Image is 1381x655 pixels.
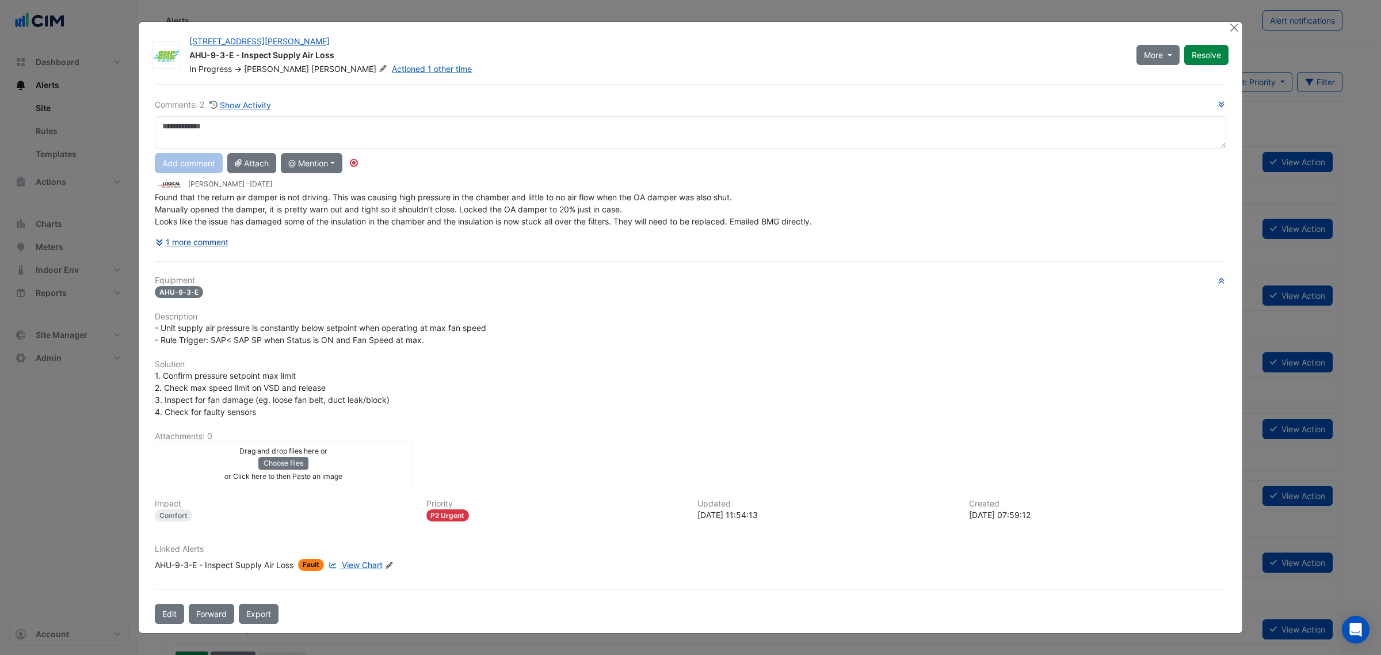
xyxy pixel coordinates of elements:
[155,509,192,521] div: Comfort
[227,153,276,173] button: Attach
[1136,45,1180,65] button: More
[155,323,486,345] span: - Unit supply air pressure is constantly below setpoint when operating at max fan speed - Rule Tr...
[697,499,955,509] h6: Updated
[189,64,232,74] span: In Progress
[155,604,184,624] button: Edit
[349,158,359,168] div: Tooltip anchor
[155,286,203,298] span: AHU-9-3-E
[155,432,1226,441] h6: Attachments: 0
[189,36,330,46] a: [STREET_ADDRESS][PERSON_NAME]
[189,49,1123,63] div: AHU-9-3-E - Inspect Supply Air Loss
[281,153,342,173] button: @ Mention
[234,64,242,74] span: ->
[969,499,1227,509] h6: Created
[155,371,390,417] span: 1. Confirm pressure setpoint max limit 2. Check max speed limit on VSD and release 3. Inspect for...
[244,64,309,74] span: [PERSON_NAME]
[250,180,272,188] span: 2025-08-13 11:54:13
[155,232,229,252] button: 1 more comment
[239,604,279,624] a: Export
[298,559,324,571] span: Fault
[209,98,272,112] button: Show Activity
[155,499,413,509] h6: Impact
[342,560,383,570] span: View Chart
[1228,22,1240,34] button: Close
[155,360,1226,370] h6: Solution
[155,312,1226,322] h6: Description
[392,64,472,74] a: Actioned 1 other time
[155,559,293,571] div: AHU-9-3-E - Inspect Supply Air Loss
[155,192,812,226] span: Found that the return air damper is not driving. This was causing high pressure in the chamber an...
[1184,45,1229,65] button: Resolve
[188,179,272,189] small: [PERSON_NAME] -
[155,178,184,191] img: Logical Building Automation
[969,509,1227,521] div: [DATE] 07:59:12
[189,604,234,624] button: Forward
[697,509,955,521] div: [DATE] 11:54:13
[385,561,394,570] fa-icon: Edit Linked Alerts
[155,544,1226,554] h6: Linked Alerts
[155,98,272,112] div: Comments: 2
[155,276,1226,285] h6: Equipment
[426,509,470,521] div: P2 Urgent
[326,559,383,571] a: View Chart
[1144,49,1163,61] span: More
[153,50,180,62] img: BMG Air Conditioning
[239,447,327,455] small: Drag and drop files here or
[311,63,390,75] span: [PERSON_NAME]
[426,499,684,509] h6: Priority
[224,472,342,481] small: or Click here to then Paste an image
[258,457,308,470] button: Choose files
[1342,616,1369,643] div: Open Intercom Messenger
